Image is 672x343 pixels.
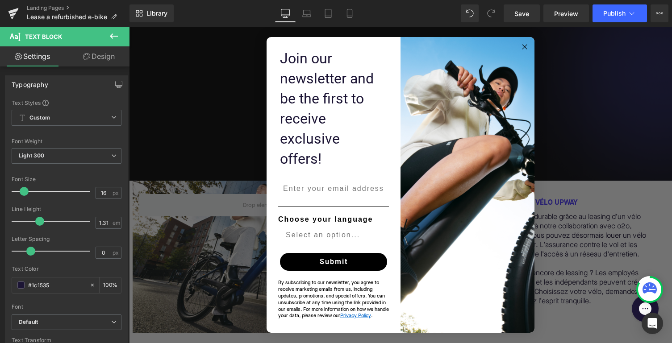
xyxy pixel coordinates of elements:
a: Preview [543,4,589,22]
div: Font Size [12,176,121,182]
button: Submit [151,226,258,244]
button: Close dialog [390,15,401,25]
div: Font Weight [12,138,121,145]
input: Select an option... [157,200,247,217]
a: Mobile [339,4,360,22]
div: Text Styles [12,99,121,106]
span: Join our newsletter and be the first to receive exclusive offers! [151,23,245,141]
button: Publish [593,4,647,22]
span: Save [514,9,529,18]
span: em [113,220,120,226]
b: Light 300 [19,152,44,159]
i: Default [19,318,38,326]
span: Publish [603,10,626,17]
span: Preview [554,9,578,18]
div: Text Color [12,266,121,272]
a: Laptop [296,4,317,22]
button: Redo [482,4,500,22]
a: Design [67,46,131,66]
span: Library [146,9,167,17]
button: Show Options [247,200,256,217]
a: Privacy Policy [211,287,242,293]
div: Letter Spacing [12,236,121,242]
span: px [113,190,120,196]
a: Landing Pages [27,4,129,12]
div: Open Intercom Messenger [642,313,663,334]
span: Lease a refurbished e-bike [27,13,107,21]
button: More [651,4,668,22]
span: By subscribing to our newsletter, you agree to receive marketing emails from us, including update... [149,254,260,292]
span: px [113,250,120,256]
button: Undo [461,4,479,22]
div: % [100,277,121,293]
div: Line Height [12,206,121,212]
a: New Library [129,4,174,22]
label: Choose your language [149,189,260,199]
div: Typography [12,76,48,88]
div: Font [12,304,121,310]
input: Color [28,280,85,290]
input: Enter your email address [146,153,260,171]
b: Custom [29,114,50,122]
a: Desktop [275,4,296,22]
a: Tablet [317,4,339,22]
img: 0440a21a-8208-4d26-97e2-43cc870188bd.jpeg [271,10,405,306]
span: Text Block [25,33,62,40]
iframe: Gorgias live chat messenger [498,265,534,298]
